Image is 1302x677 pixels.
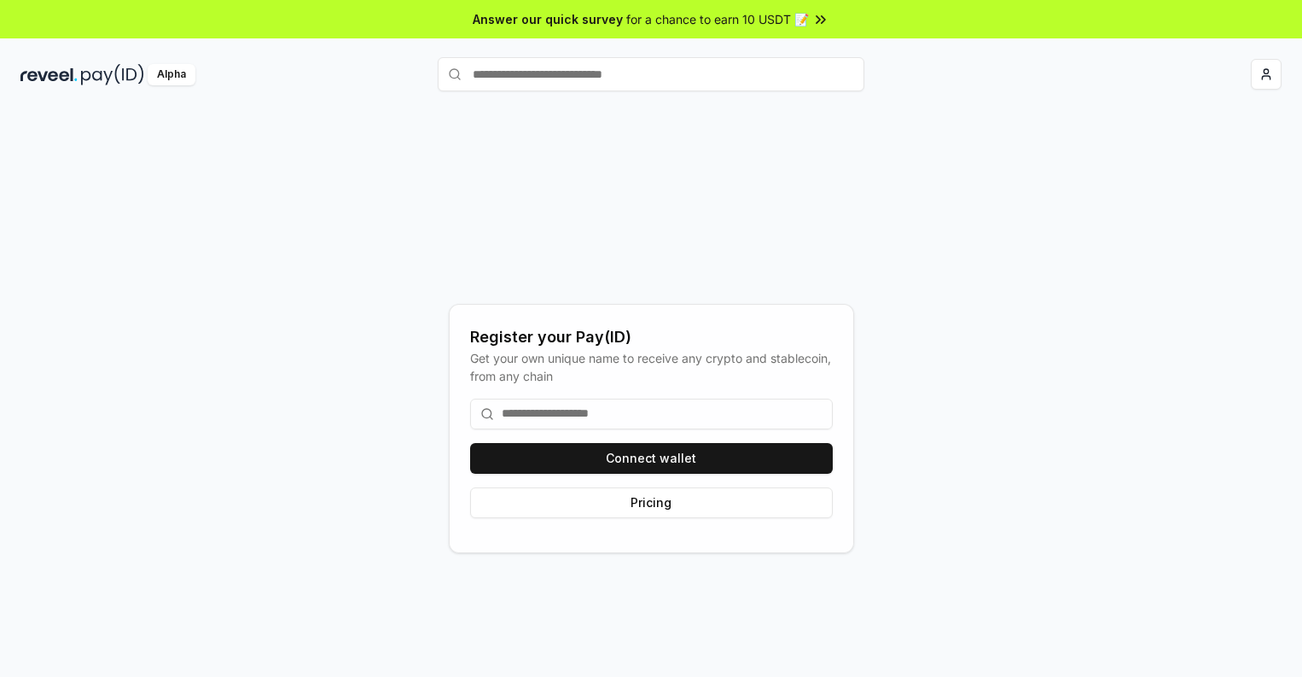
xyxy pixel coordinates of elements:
button: Connect wallet [470,443,833,474]
img: reveel_dark [20,64,78,85]
div: Register your Pay(ID) [470,325,833,349]
img: pay_id [81,64,144,85]
div: Get your own unique name to receive any crypto and stablecoin, from any chain [470,349,833,385]
span: for a chance to earn 10 USDT 📝 [626,10,809,28]
div: Alpha [148,64,195,85]
span: Answer our quick survey [473,10,623,28]
button: Pricing [470,487,833,518]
